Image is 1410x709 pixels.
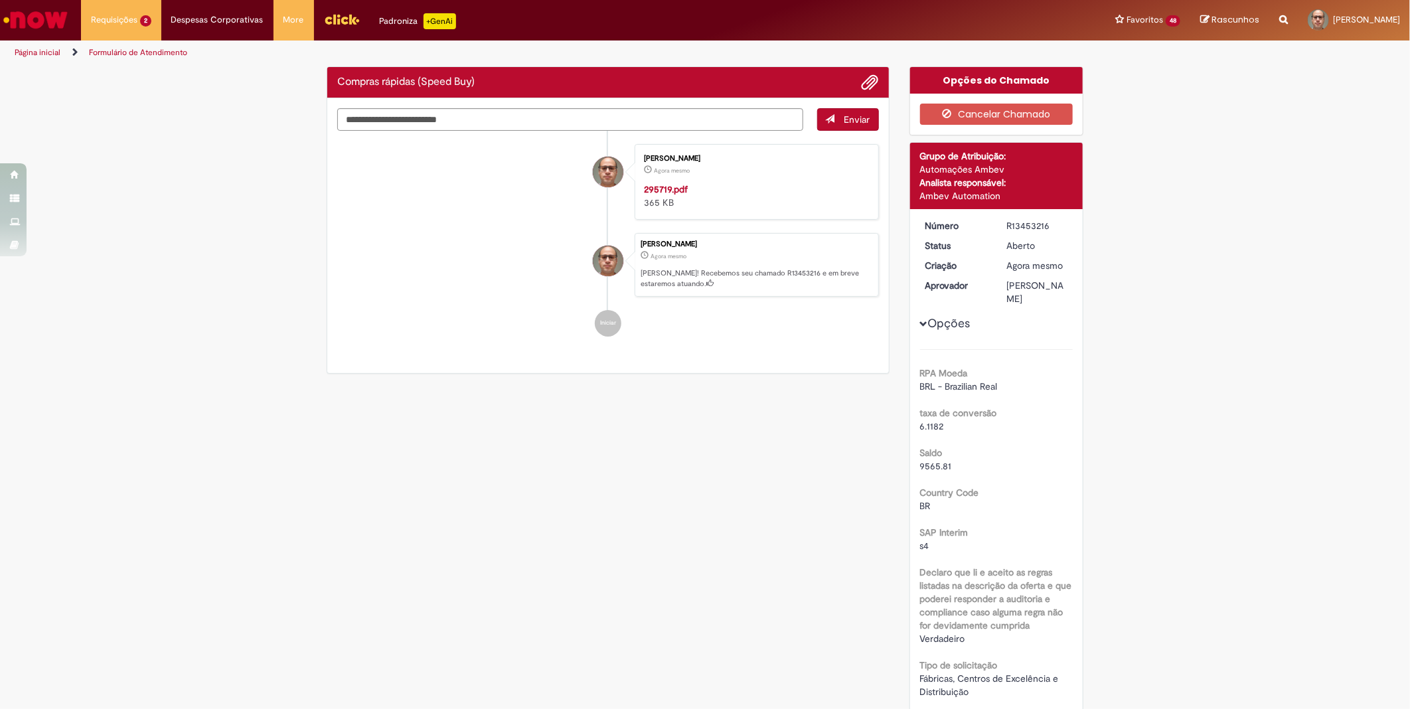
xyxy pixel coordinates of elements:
[915,219,997,232] dt: Número
[920,367,968,379] b: RPA Moeda
[593,246,623,276] div: Rodrigo Pereira Gomes
[1006,219,1068,232] div: R13453216
[424,13,456,29] p: +GenAi
[920,633,965,645] span: Verdadeiro
[920,407,997,419] b: taxa de conversão
[920,487,979,499] b: Country Code
[641,268,872,289] p: [PERSON_NAME]! Recebemos seu chamado R13453216 e em breve estaremos atuando.
[651,252,686,260] time: 27/08/2025 15:35:01
[1006,239,1068,252] div: Aberto
[920,566,1072,631] b: Declaro que li e aceito as regras listadas na descrição da oferta e que poderei responder a audit...
[817,108,879,131] button: Enviar
[920,526,969,538] b: SAP Interim
[1006,259,1068,272] div: 27/08/2025 15:35:01
[171,13,264,27] span: Despesas Corporativas
[910,67,1083,94] div: Opções do Chamado
[920,163,1073,176] div: Automações Ambev
[915,279,997,292] dt: Aprovador
[337,76,475,88] h2: Compras rápidas (Speed Buy) Histórico de tíquete
[1006,260,1063,272] span: Agora mesmo
[915,259,997,272] dt: Criação
[920,104,1073,125] button: Cancelar Chamado
[651,252,686,260] span: Agora mesmo
[283,13,304,27] span: More
[644,183,688,195] a: 295719.pdf
[920,176,1073,189] div: Analista responsável:
[920,672,1061,698] span: Fábricas, Centros de Excelência e Distribuição
[337,108,803,131] textarea: Digite sua mensagem aqui...
[1127,13,1163,27] span: Favoritos
[920,149,1073,163] div: Grupo de Atribuição:
[844,114,870,125] span: Enviar
[15,47,60,58] a: Página inicial
[920,460,952,472] span: 9565.81
[593,157,623,187] div: Rodrigo Pereira Gomes
[641,240,872,248] div: [PERSON_NAME]
[337,131,879,350] ul: Histórico de tíquete
[920,189,1073,202] div: Ambev Automation
[337,233,879,297] li: Rodrigo Pereira Gomes
[915,239,997,252] dt: Status
[920,659,998,671] b: Tipo de solicitação
[920,447,943,459] b: Saldo
[920,420,944,432] span: 6.1182
[380,13,456,29] div: Padroniza
[654,167,690,175] time: 27/08/2025 15:34:51
[140,15,151,27] span: 2
[1212,13,1259,26] span: Rascunhos
[1166,15,1180,27] span: 48
[1006,260,1063,272] time: 27/08/2025 15:35:01
[91,13,137,27] span: Requisições
[1006,279,1068,305] div: [PERSON_NAME]
[920,540,929,552] span: s4
[920,380,998,392] span: BRL - Brazilian Real
[644,183,865,209] div: 365 KB
[1333,14,1400,25] span: [PERSON_NAME]
[644,155,865,163] div: [PERSON_NAME]
[920,500,931,512] span: BR
[654,167,690,175] span: Agora mesmo
[1200,14,1259,27] a: Rascunhos
[89,47,187,58] a: Formulário de Atendimento
[862,74,879,91] button: Adicionar anexos
[324,9,360,29] img: click_logo_yellow_360x200.png
[10,40,930,65] ul: Trilhas de página
[1,7,70,33] img: ServiceNow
